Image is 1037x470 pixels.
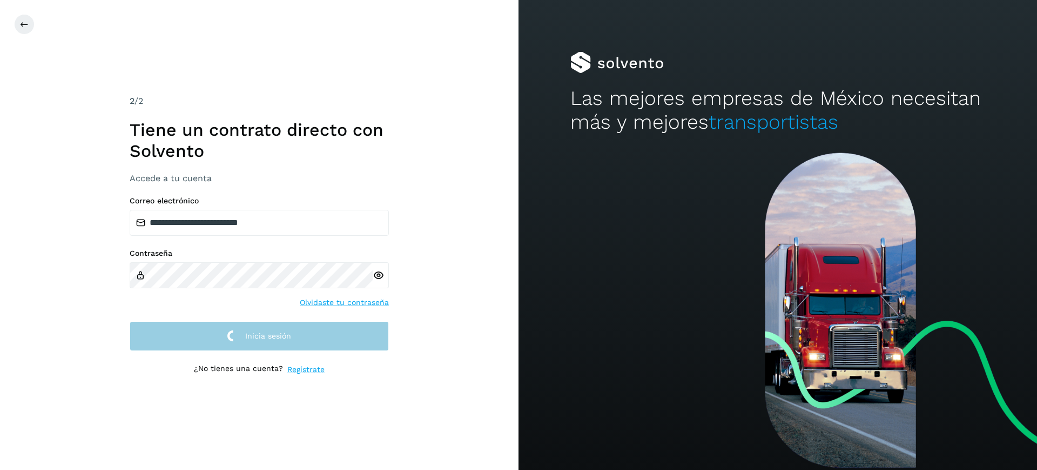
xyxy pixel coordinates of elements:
span: Inicia sesión [245,332,291,340]
label: Contraseña [130,249,389,258]
p: ¿No tienes una cuenta? [194,364,283,375]
span: transportistas [709,110,838,134]
button: Inicia sesión [130,321,389,351]
h2: Las mejores empresas de México necesitan más y mejores [570,87,985,135]
a: Regístrate [287,364,325,375]
label: Correo electrónico [130,196,389,206]
div: /2 [130,95,389,108]
span: 2 [130,96,134,106]
h3: Accede a tu cuenta [130,173,389,183]
a: Olvidaste tu contraseña [300,297,389,308]
h1: Tiene un contrato directo con Solvento [130,120,389,161]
